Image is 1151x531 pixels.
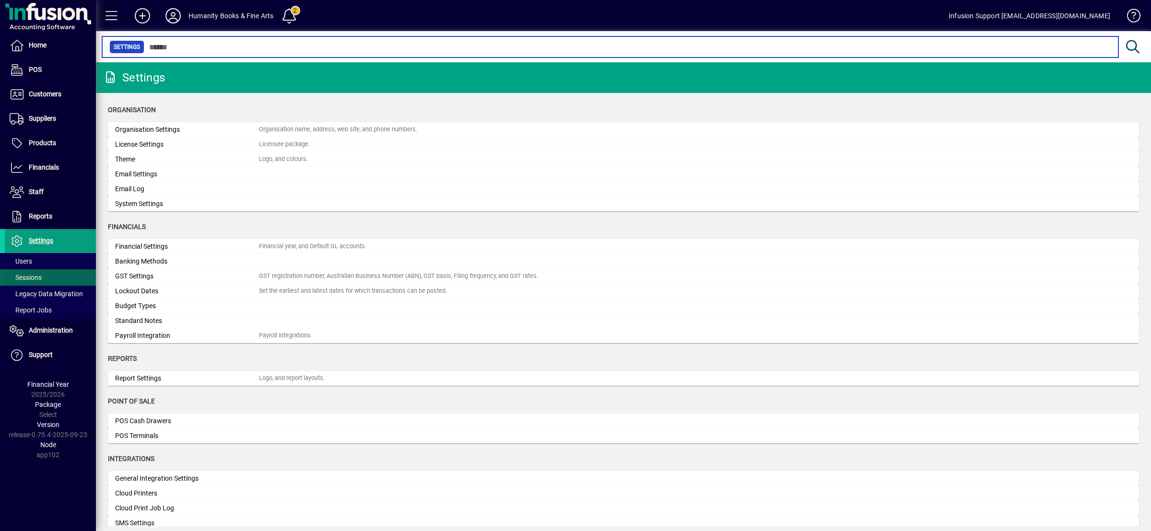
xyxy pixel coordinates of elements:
[158,7,188,24] button: Profile
[108,486,1139,501] a: Cloud Printers
[29,139,56,147] span: Products
[108,196,1139,211] a: System Settings
[5,343,96,367] a: Support
[5,205,96,229] a: Reports
[29,41,47,49] span: Home
[115,242,259,252] div: Financial Settings
[10,306,52,314] span: Report Jobs
[5,269,96,286] a: Sessions
[115,184,259,194] div: Email Log
[259,155,308,164] div: Logo, and colours.
[5,286,96,302] a: Legacy Data Migration
[5,156,96,180] a: Financials
[108,313,1139,328] a: Standard Notes
[115,199,259,209] div: System Settings
[29,115,56,122] span: Suppliers
[29,351,53,358] span: Support
[108,299,1139,313] a: Budget Types
[108,516,1139,531] a: SMS Settings
[188,8,274,23] div: Humanity Books & Fine Arts
[108,122,1139,137] a: Organisation SettingsOrganisation name, address, web site, and phone numbers.
[5,107,96,131] a: Suppliers
[108,182,1139,196] a: Email Log
[949,8,1110,23] div: Infusion Support [EMAIL_ADDRESS][DOMAIN_NAME]
[29,66,42,73] span: POS
[108,501,1139,516] a: Cloud Print Job Log
[115,331,259,341] div: Payroll Integration
[108,455,154,462] span: Integrations
[115,431,259,441] div: POS Terminals
[108,328,1139,343] a: Payroll IntegrationPayroll Integrations
[115,316,259,326] div: Standard Notes
[108,414,1139,428] a: POS Cash Drawers
[108,428,1139,443] a: POS Terminals
[5,180,96,204] a: Staff
[115,416,259,426] div: POS Cash Drawers
[115,271,259,281] div: GST Settings
[40,441,56,449] span: Node
[10,274,42,281] span: Sessions
[108,284,1139,299] a: Lockout DatesSet the earliest and latest dates for which transactions can be posted.
[115,503,259,513] div: Cloud Print Job Log
[108,223,146,231] span: Financials
[115,256,259,266] div: Banking Methods
[5,253,96,269] a: Users
[5,34,96,58] a: Home
[29,90,61,98] span: Customers
[108,471,1139,486] a: General Integration Settings
[29,237,53,244] span: Settings
[259,242,366,251] div: Financial year, and Default GL accounts.
[115,154,259,164] div: Theme
[115,373,259,383] div: Report Settings
[259,331,311,340] div: Payroll Integrations
[108,397,155,405] span: Point of Sale
[29,212,52,220] span: Reports
[5,58,96,82] a: POS
[115,301,259,311] div: Budget Types
[127,7,158,24] button: Add
[115,518,259,528] div: SMS Settings
[259,287,447,296] div: Set the earliest and latest dates for which transactions can be posted.
[115,286,259,296] div: Lockout Dates
[103,70,165,85] div: Settings
[5,82,96,106] a: Customers
[259,140,310,149] div: Licensee package.
[35,401,61,408] span: Package
[27,381,69,388] span: Financial Year
[259,125,417,134] div: Organisation name, address, web site, and phone numbers.
[108,106,156,114] span: Organisation
[29,326,73,334] span: Administration
[108,137,1139,152] a: License SettingsLicensee package.
[108,239,1139,254] a: Financial SettingsFinancial year, and Default GL accounts.
[37,421,59,428] span: Version
[115,169,259,179] div: Email Settings
[115,125,259,135] div: Organisation Settings
[5,319,96,343] a: Administration
[108,355,137,362] span: Reports
[114,42,140,52] span: Settings
[108,254,1139,269] a: Banking Methods
[115,139,259,150] div: License Settings
[108,269,1139,284] a: GST SettingsGST registration number, Australian Business Number (ABN), GST basis, Filing frequenc...
[29,188,44,196] span: Staff
[108,167,1139,182] a: Email Settings
[1120,2,1139,33] a: Knowledge Base
[108,371,1139,386] a: Report SettingsLogo, and report layouts.
[108,152,1139,167] a: ThemeLogo, and colours.
[10,290,83,298] span: Legacy Data Migration
[29,163,59,171] span: Financials
[5,131,96,155] a: Products
[115,473,259,484] div: General Integration Settings
[5,302,96,318] a: Report Jobs
[10,257,32,265] span: Users
[259,272,538,281] div: GST registration number, Australian Business Number (ABN), GST basis, Filing frequency, and GST r...
[115,488,259,498] div: Cloud Printers
[259,374,325,383] div: Logo, and report layouts.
